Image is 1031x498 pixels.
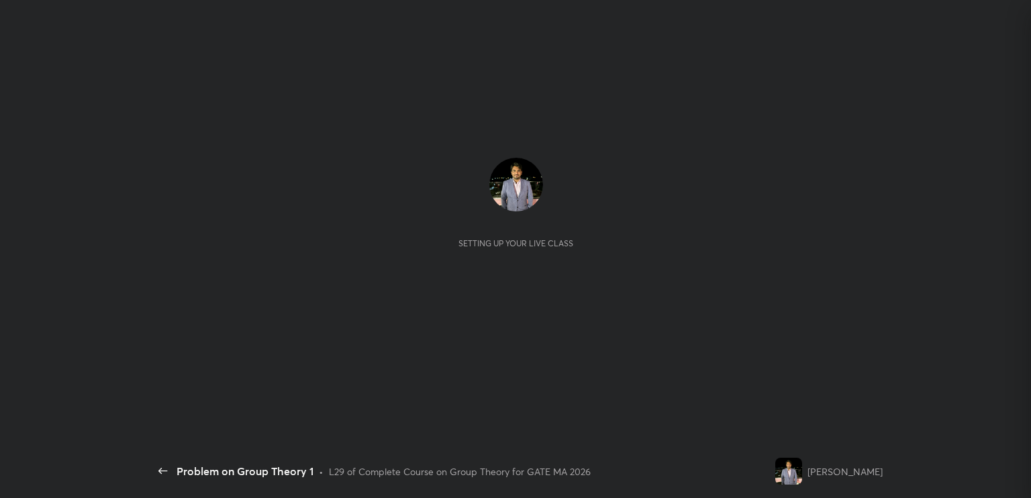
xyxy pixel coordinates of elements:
img: 9689d3ed888646769c7969bc1f381e91.jpg [489,158,543,211]
div: • [319,464,324,479]
div: [PERSON_NAME] [807,464,883,479]
div: L29 of Complete Course on Group Theory for GATE MA 2026 [329,464,591,479]
div: Setting up your live class [458,238,573,248]
img: 9689d3ed888646769c7969bc1f381e91.jpg [775,458,802,485]
div: Problem on Group Theory 1 [177,463,313,479]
